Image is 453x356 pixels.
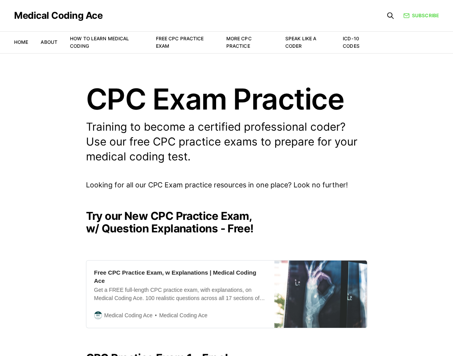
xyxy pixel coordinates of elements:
span: Medical Coding Ace [152,311,208,320]
span: Medical Coding Ace [104,311,153,320]
div: Get a FREE full-length CPC practice exam, with explanations, on Medical Coding Ace. 100 realistic... [94,286,267,302]
a: More CPC Practice [226,36,252,49]
p: Training to become a certified professional coder? Use our free CPC practice exams to prepare for... [86,120,367,164]
a: Medical Coding Ace [14,11,102,20]
h2: Try our New CPC Practice Exam, w/ Question Explanations - Free! [86,210,367,235]
h1: CPC Exam Practice [86,85,367,113]
a: How to Learn Medical Coding [70,36,129,49]
a: Home [14,39,28,45]
iframe: portal-trigger [258,318,453,356]
a: About [41,39,57,45]
a: Free CPC Practice Exam, w Explanations | Medical Coding AceGet a FREE full-length CPC practice ex... [86,260,367,328]
div: Free CPC Practice Exam, w Explanations | Medical Coding Ace [94,268,267,285]
p: Looking for all our CPC Exam practice resources in one place? Look no further! [86,180,367,191]
a: Speak Like a Coder [285,36,316,49]
a: ICD-10 Codes [343,36,360,49]
a: Free CPC Practice Exam [156,36,204,49]
a: Subscribe [403,12,439,19]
